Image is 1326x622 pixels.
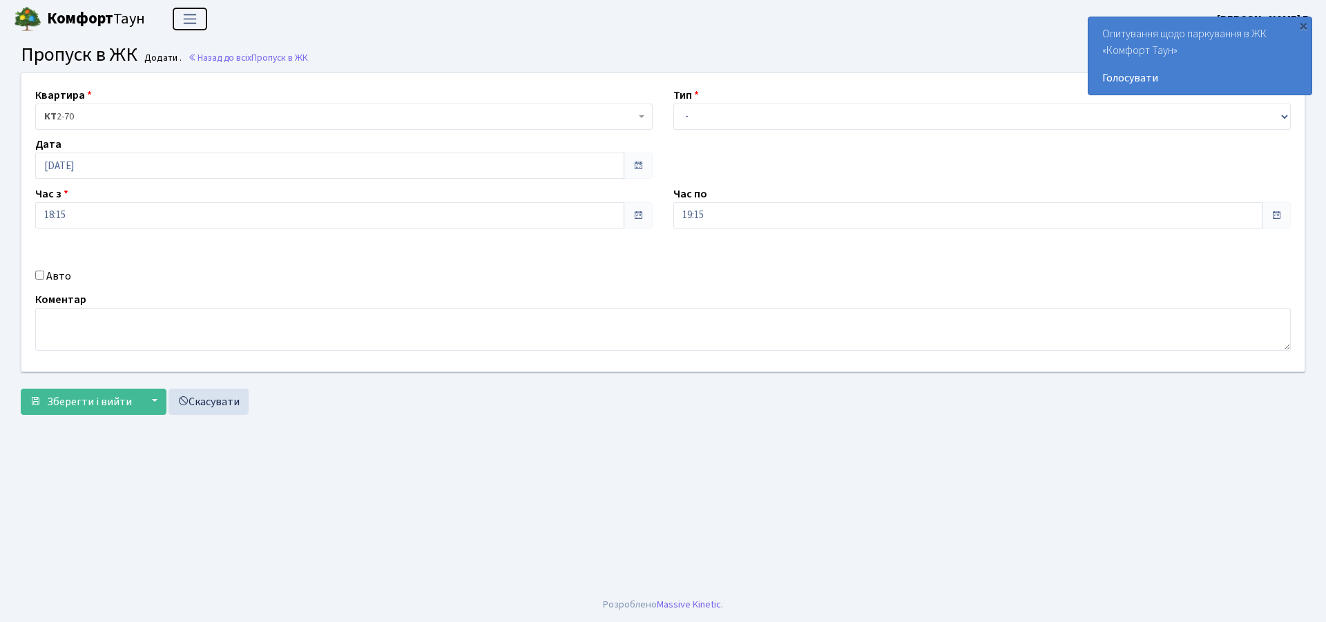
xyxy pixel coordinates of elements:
b: Комфорт [47,8,113,30]
span: Пропуск в ЖК [21,41,137,68]
label: Квартира [35,87,92,104]
a: [PERSON_NAME] Г. [1217,11,1309,28]
b: [PERSON_NAME] Г. [1217,12,1309,27]
label: Тип [673,87,699,104]
b: КТ [44,110,57,124]
span: Зберегти і вийти [47,394,132,409]
a: Massive Kinetic [657,597,721,612]
label: Час по [673,186,707,202]
label: Коментар [35,291,86,308]
button: Переключити навігацію [173,8,207,30]
label: Дата [35,136,61,153]
a: Голосувати [1102,70,1298,86]
div: Опитування щодо паркування в ЖК «Комфорт Таун» [1088,17,1311,95]
span: <b>КТ</b>&nbsp;&nbsp;&nbsp;&nbsp;2-70 [35,104,653,130]
span: Таун [47,8,145,31]
label: Час з [35,186,68,202]
a: Скасувати [169,389,249,415]
span: <b>КТ</b>&nbsp;&nbsp;&nbsp;&nbsp;2-70 [44,110,635,124]
img: logo.png [14,6,41,33]
div: × [1296,19,1310,32]
small: Додати . [142,52,182,64]
button: Зберегти і вийти [21,389,141,415]
span: Пропуск в ЖК [251,51,308,64]
a: Назад до всіхПропуск в ЖК [188,51,308,64]
div: Розроблено . [603,597,723,612]
label: Авто [46,268,71,284]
